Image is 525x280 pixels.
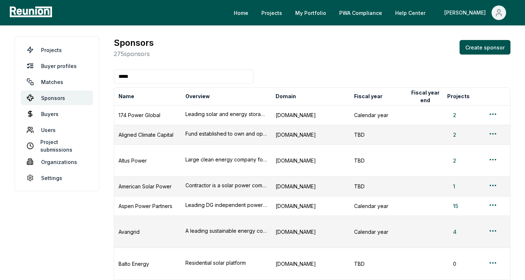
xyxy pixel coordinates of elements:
a: Matches [21,75,93,89]
div: [DOMAIN_NAME] [276,111,345,119]
button: 15 [447,202,464,210]
nav: Main [228,5,518,20]
button: Leading DG independent power producer with strong private equity backing. Vertically integrated w... [185,201,267,209]
a: Projects [21,43,93,57]
button: Leading solar and energy storage project developer [185,110,267,118]
div: [DOMAIN_NAME] [276,202,345,210]
div: Aspen Power Partners [119,202,177,210]
a: Sponsors [21,91,93,105]
a: Organizations [21,155,93,169]
button: Projects [446,89,471,104]
a: Project submissions [21,139,93,153]
button: 4 [447,228,462,236]
div: [DOMAIN_NAME] [276,131,345,139]
a: Settings [21,171,93,185]
button: A leading sustainable energy company in the [GEOGRAPHIC_DATA] developing and operating electricit... [185,227,267,235]
a: Help Center [389,5,431,20]
button: Contractor is a solar power company that designs, finances, and installs residential and commerci... [185,181,267,189]
button: 1 [447,183,461,190]
button: 2 [447,131,462,139]
span: 0 [447,261,462,267]
p: 275 sponsors [114,49,154,58]
a: PWA Compliance [333,5,388,20]
div: Balto Energy [119,260,177,268]
div: Calendar year [354,111,401,119]
button: 2 [447,157,462,164]
a: Home [228,5,254,20]
div: TBD [354,157,401,164]
button: Name [117,89,136,104]
div: TBD [354,131,401,139]
div: Calendar year [354,202,401,210]
h3: Sponsors [114,36,154,49]
button: Large clean energy company focused on community and C&I solar. [185,156,267,163]
button: 2 [447,111,462,119]
button: Residential solar platform [185,259,267,267]
button: Domain [274,89,297,104]
button: Fiscal year end [408,89,443,104]
div: American Solar Power [119,183,177,190]
a: Buyer profiles [21,59,93,73]
div: Altus Power [119,157,177,164]
div: Aligned Climate Capital [119,131,177,139]
a: Buyers [21,107,93,121]
div: TBD [354,260,401,268]
div: [DOMAIN_NAME] [276,183,345,190]
button: Fund established to own and operate distributed solar and energy storage assets; GP is an establi... [185,130,267,137]
button: Overview [184,89,211,104]
button: [PERSON_NAME] [438,5,512,20]
button: Created by [484,89,515,104]
div: Avangrid [119,228,177,236]
div: [PERSON_NAME] [444,5,489,20]
div: [DOMAIN_NAME] [276,157,345,164]
a: Users [21,123,93,137]
div: [DOMAIN_NAME] [276,228,345,236]
button: Create sponsor [460,40,510,55]
a: My Portfolio [289,5,332,20]
div: 174 Power Global [119,111,177,119]
div: Calendar year [354,228,401,236]
a: Projects [256,5,288,20]
div: [DOMAIN_NAME] [276,260,345,268]
div: TBD [354,183,401,190]
button: Fiscal year [353,89,384,104]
